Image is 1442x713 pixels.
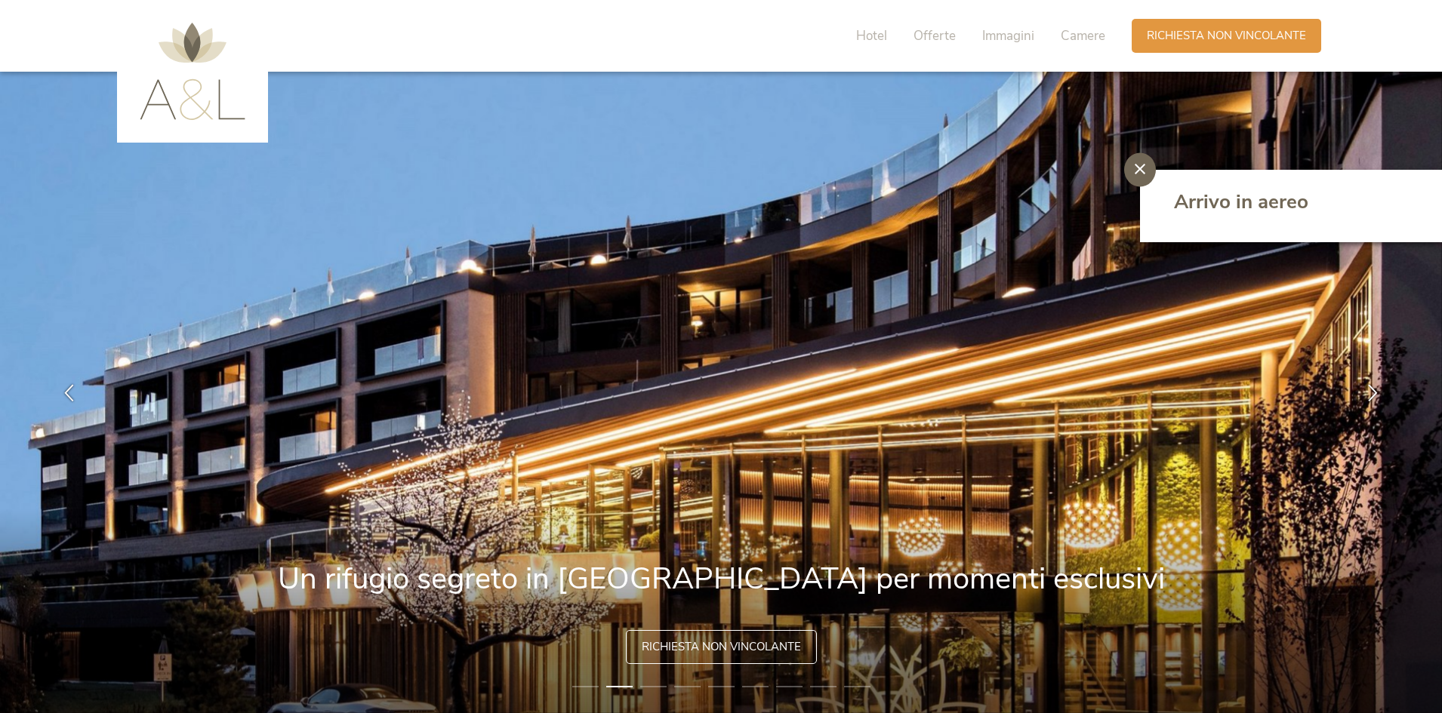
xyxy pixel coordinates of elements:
span: Richiesta non vincolante [1147,28,1306,44]
span: Arrivo in aereo [1174,189,1308,215]
span: Immagini [982,27,1034,45]
a: Arrivo in aereo [1174,189,1416,223]
span: Hotel [856,27,887,45]
img: AMONTI & LUNARIS Wellnessresort [140,23,245,120]
span: Camere [1061,27,1105,45]
span: Richiesta non vincolante [642,639,801,655]
span: Offerte [914,27,956,45]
